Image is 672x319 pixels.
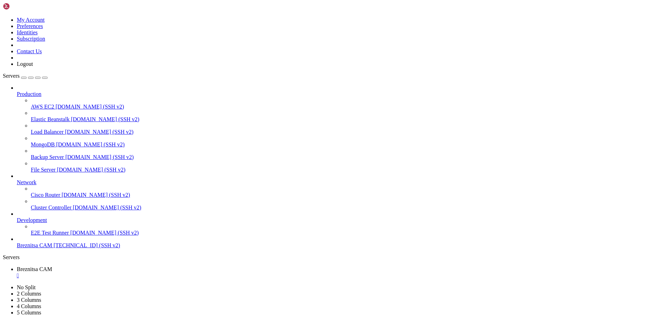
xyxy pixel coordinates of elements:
a: Network [17,179,669,186]
li: Cisco Router [DOMAIN_NAME] (SSH v2) [31,186,669,198]
span: MongoDB [31,141,55,147]
span: Load Balancer [31,129,64,135]
li: Elastic Beanstalk [DOMAIN_NAME] (SSH v2) [31,110,669,123]
span: [DOMAIN_NAME] (SSH v2) [57,167,126,173]
a: No Split [17,284,36,290]
a: Backup Server [DOMAIN_NAME] (SSH v2) [31,154,669,160]
a: Servers [3,73,48,79]
span: [DOMAIN_NAME] (SSH v2) [71,116,140,122]
span: Breznitsa CAM [17,266,52,272]
a:  [17,272,669,279]
li: Backup Server [DOMAIN_NAME] (SSH v2) [31,148,669,160]
div: Servers [3,254,669,261]
li: Network [17,173,669,211]
li: Production [17,85,669,173]
span: [DOMAIN_NAME] (SSH v2) [65,154,134,160]
a: File Server [DOMAIN_NAME] (SSH v2) [31,167,669,173]
li: Development [17,211,669,236]
a: Breznitsa CAM [17,266,669,279]
span: E2E Test Runner [31,230,69,236]
a: Cisco Router [DOMAIN_NAME] (SSH v2) [31,192,669,198]
span: AWS EC2 [31,104,54,110]
a: Preferences [17,23,43,29]
a: Cluster Controller [DOMAIN_NAME] (SSH v2) [31,204,669,211]
span: [DOMAIN_NAME] (SSH v2) [56,104,124,110]
span: Production [17,91,41,97]
a: Load Balancer [DOMAIN_NAME] (SSH v2) [31,129,669,135]
li: Load Balancer [DOMAIN_NAME] (SSH v2) [31,123,669,135]
a: 4 Columns [17,303,41,309]
span: Backup Server [31,154,64,160]
span: [DOMAIN_NAME] (SSH v2) [56,141,125,147]
li: Cluster Controller [DOMAIN_NAME] (SSH v2) [31,198,669,211]
a: Subscription [17,36,45,42]
a: Logout [17,61,33,67]
span: Elastic Beanstalk [31,116,70,122]
a: E2E Test Runner [DOMAIN_NAME] (SSH v2) [31,230,669,236]
img: Shellngn [3,3,43,10]
span: [DOMAIN_NAME] (SSH v2) [62,192,130,198]
span: File Server [31,167,56,173]
li: AWS EC2 [DOMAIN_NAME] (SSH v2) [31,97,669,110]
a: My Account [17,17,45,23]
a: Identities [17,29,38,35]
span: Breznitsa CAM [17,242,52,248]
span: Servers [3,73,20,79]
span: Cisco Router [31,192,60,198]
a: AWS EC2 [DOMAIN_NAME] (SSH v2) [31,104,669,110]
a: 3 Columns [17,297,41,303]
li: MongoDB [DOMAIN_NAME] (SSH v2) [31,135,669,148]
span: Development [17,217,47,223]
li: File Server [DOMAIN_NAME] (SSH v2) [31,160,669,173]
a: Elastic Beanstalk [DOMAIN_NAME] (SSH v2) [31,116,669,123]
span: Cluster Controller [31,204,71,210]
span: [DOMAIN_NAME] (SSH v2) [73,204,141,210]
span: [DOMAIN_NAME] (SSH v2) [70,230,139,236]
a: Contact Us [17,48,42,54]
a: Breznitsa CAM [TECHNICAL_ID] (SSH v2) [17,242,669,249]
li: Breznitsa CAM [TECHNICAL_ID] (SSH v2) [17,236,669,249]
a: 2 Columns [17,291,41,297]
span: [TECHNICAL_ID] (SSH v2) [54,242,120,248]
li: E2E Test Runner [DOMAIN_NAME] (SSH v2) [31,223,669,236]
span: [DOMAIN_NAME] (SSH v2) [65,129,134,135]
a: 5 Columns [17,310,41,315]
span: Network [17,179,36,185]
a: MongoDB [DOMAIN_NAME] (SSH v2) [31,141,669,148]
a: Production [17,91,669,97]
a: Development [17,217,669,223]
